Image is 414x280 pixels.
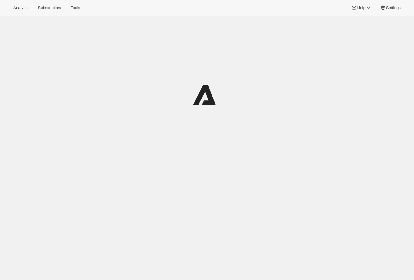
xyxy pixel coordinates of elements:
[386,5,401,10] span: Settings
[67,4,90,12] button: Tools
[357,5,365,10] span: Help
[10,4,33,12] button: Analytics
[13,5,29,10] span: Analytics
[376,4,404,12] button: Settings
[34,4,66,12] button: Subscriptions
[71,5,80,10] span: Tools
[38,5,62,10] span: Subscriptions
[347,4,375,12] button: Help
